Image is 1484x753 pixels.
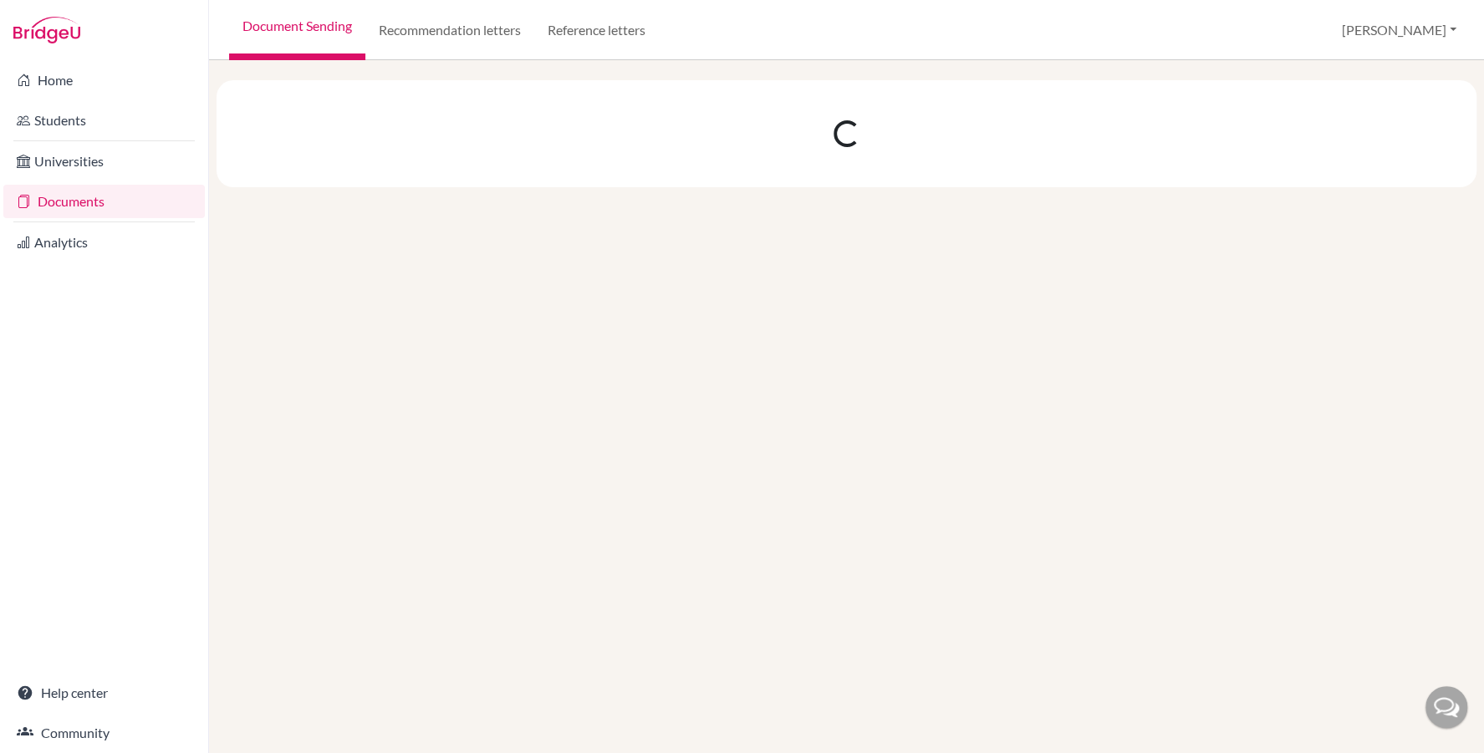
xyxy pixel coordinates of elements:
[3,226,205,259] a: Analytics
[1334,14,1464,46] button: [PERSON_NAME]
[3,64,205,97] a: Home
[3,185,205,218] a: Documents
[38,12,73,27] span: Help
[3,676,205,710] a: Help center
[3,716,205,750] a: Community
[13,17,80,43] img: Bridge-U
[3,104,205,137] a: Students
[3,145,205,178] a: Universities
